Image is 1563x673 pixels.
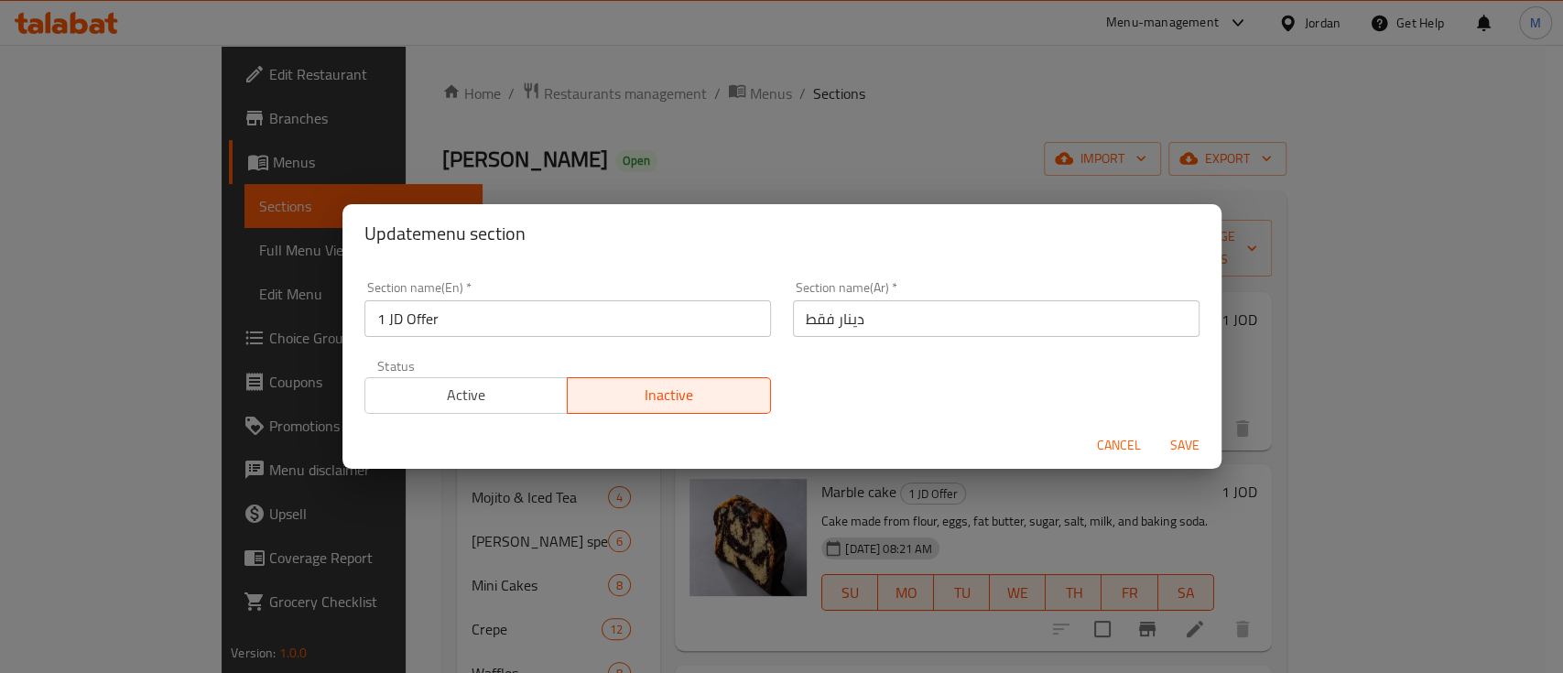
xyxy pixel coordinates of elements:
[364,219,1199,248] h2: Update menu section
[364,300,771,337] input: Please enter section name(en)
[373,382,561,408] span: Active
[1090,429,1148,462] button: Cancel
[1163,434,1207,457] span: Save
[364,377,569,414] button: Active
[1097,434,1141,457] span: Cancel
[793,300,1199,337] input: Please enter section name(ar)
[567,377,771,414] button: Inactive
[575,382,764,408] span: Inactive
[1156,429,1214,462] button: Save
